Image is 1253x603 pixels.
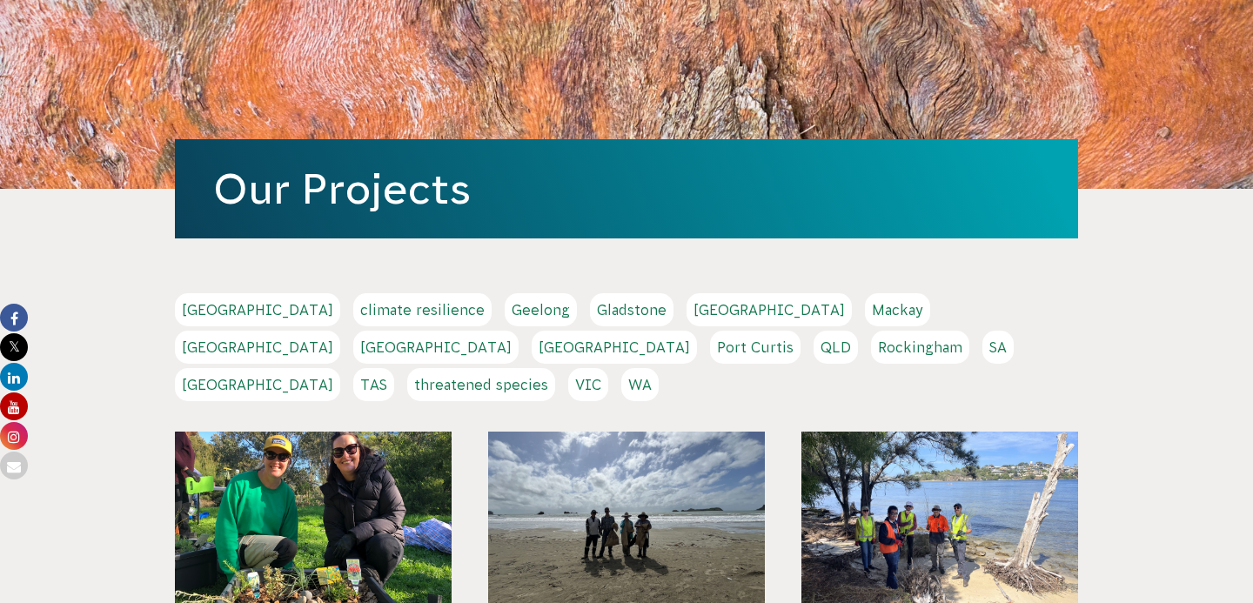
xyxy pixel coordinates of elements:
a: [GEOGRAPHIC_DATA] [175,331,340,364]
a: Geelong [505,293,577,326]
a: SA [982,331,1014,364]
a: Our Projects [213,165,471,212]
a: Mackay [865,293,930,326]
a: [GEOGRAPHIC_DATA] [175,368,340,401]
a: VIC [568,368,608,401]
a: Port Curtis [710,331,801,364]
a: WA [621,368,659,401]
a: [GEOGRAPHIC_DATA] [175,293,340,326]
a: Rockingham [871,331,969,364]
a: [GEOGRAPHIC_DATA] [532,331,697,364]
a: [GEOGRAPHIC_DATA] [687,293,852,326]
a: Gladstone [590,293,673,326]
a: threatened species [407,368,555,401]
a: TAS [353,368,394,401]
a: climate resilience [353,293,492,326]
a: QLD [814,331,858,364]
a: [GEOGRAPHIC_DATA] [353,331,519,364]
